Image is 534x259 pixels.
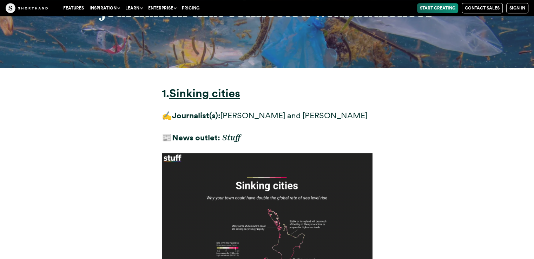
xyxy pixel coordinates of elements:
[506,3,528,13] a: Sign in
[6,3,48,13] img: The Craft
[462,3,503,13] a: Contact Sales
[162,109,373,122] p: ✍️ [PERSON_NAME] and [PERSON_NAME]
[162,86,169,100] strong: 1.
[169,86,240,100] a: Sinking cities
[60,3,87,13] a: Features
[87,3,123,13] button: Inspiration
[172,133,220,142] strong: News outlet:
[417,3,458,13] a: Start Creating
[222,133,240,142] em: Stuff
[162,131,373,145] p: 📰
[123,3,145,13] button: Learn
[145,3,179,13] button: Enterprise
[179,3,202,13] a: Pricing
[172,111,220,120] strong: Journalist(s):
